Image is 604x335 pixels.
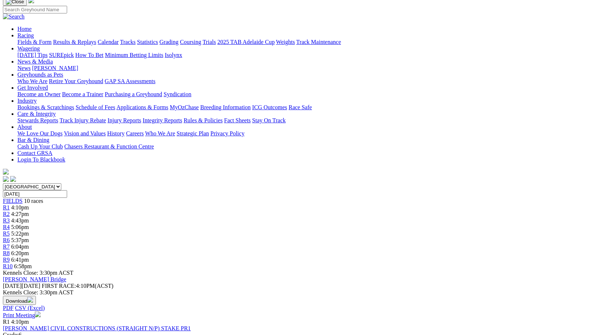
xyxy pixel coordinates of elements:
a: Careers [126,130,144,136]
span: R1 [3,319,10,325]
a: R2 [3,211,10,217]
a: Calendar [98,39,119,45]
span: 4:10PM(ACST) [42,283,114,289]
span: [DATE] [3,283,22,289]
a: Race Safe [288,104,312,110]
a: We Love Our Dogs [17,130,62,136]
a: Wagering [17,45,40,52]
div: Get Involved [17,91,601,98]
a: R3 [3,217,10,224]
a: Track Maintenance [296,39,341,45]
img: printer.svg [35,311,41,317]
a: Privacy Policy [210,130,245,136]
a: About [17,124,32,130]
a: Industry [17,98,37,104]
a: Become a Trainer [62,91,103,97]
a: Grading [160,39,178,45]
a: [PERSON_NAME] Bridge [3,276,66,282]
div: About [17,130,601,137]
a: R4 [3,224,10,230]
a: Stay On Track [252,117,285,123]
a: Trials [202,39,216,45]
input: Select date [3,190,67,198]
span: 6:04pm [11,244,29,250]
a: Racing [17,32,34,38]
a: Home [17,26,32,32]
a: [DATE] Tips [17,52,48,58]
img: Search [3,13,25,20]
a: News [17,65,30,71]
div: Racing [17,39,601,45]
img: logo-grsa-white.png [3,169,9,175]
span: 4:43pm [11,217,29,224]
span: 10 races [24,198,43,204]
a: PDF [3,305,13,311]
a: [PERSON_NAME] [32,65,78,71]
a: Strategic Plan [177,130,209,136]
a: Login To Blackbook [17,156,65,163]
a: R5 [3,230,10,237]
span: 5:22pm [11,230,29,237]
a: Weights [276,39,295,45]
a: Schedule of Fees [75,104,115,110]
a: R10 [3,263,13,269]
div: Greyhounds as Pets [17,78,601,85]
a: Track Injury Rebate [59,117,106,123]
a: Minimum Betting Limits [105,52,163,58]
a: [PERSON_NAME] CIVIL CONSTRUCTIONS (STRAIGHT N/P) STAKE PR1 [3,325,191,331]
span: [DATE] [3,283,40,289]
span: 5:06pm [11,224,29,230]
a: Become an Owner [17,91,61,97]
a: Stewards Reports [17,117,58,123]
a: Statistics [137,39,158,45]
span: 6:58pm [14,263,32,269]
a: Coursing [180,39,201,45]
a: Get Involved [17,85,48,91]
a: R8 [3,250,10,256]
img: download.svg [27,297,33,303]
div: Care & Integrity [17,117,601,124]
a: Bookings & Scratchings [17,104,74,110]
a: Fact Sheets [224,117,251,123]
a: Isolynx [165,52,182,58]
a: Injury Reports [107,117,141,123]
a: Integrity Reports [143,117,182,123]
a: Syndication [164,91,191,97]
a: Results & Replays [53,39,96,45]
a: MyOzChase [170,104,199,110]
a: News & Media [17,58,53,65]
a: Bar & Dining [17,137,49,143]
span: 5:37pm [11,237,29,243]
a: FIELDS [3,198,22,204]
div: Wagering [17,52,601,58]
span: R7 [3,244,10,250]
a: Applications & Forms [116,104,168,110]
div: News & Media [17,65,601,72]
img: twitter.svg [10,176,16,182]
span: Kennels Close: 3:30pm ACST [3,270,73,276]
a: GAP SA Assessments [105,78,156,84]
input: Search [3,6,67,13]
a: Care & Integrity [17,111,56,117]
a: ICG Outcomes [252,104,287,110]
a: R6 [3,237,10,243]
img: facebook.svg [3,176,9,182]
a: Chasers Restaurant & Function Centre [64,143,154,150]
div: Bar & Dining [17,143,601,150]
a: Who We Are [145,130,175,136]
span: 4:10pm [11,204,29,211]
a: Tracks [120,39,136,45]
div: Kennels Close: 3:30pm ACST [3,289,601,296]
button: Download [3,296,36,305]
a: R9 [3,257,10,263]
span: 6:41pm [11,257,29,263]
span: 4:27pm [11,211,29,217]
a: How To Bet [75,52,104,58]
